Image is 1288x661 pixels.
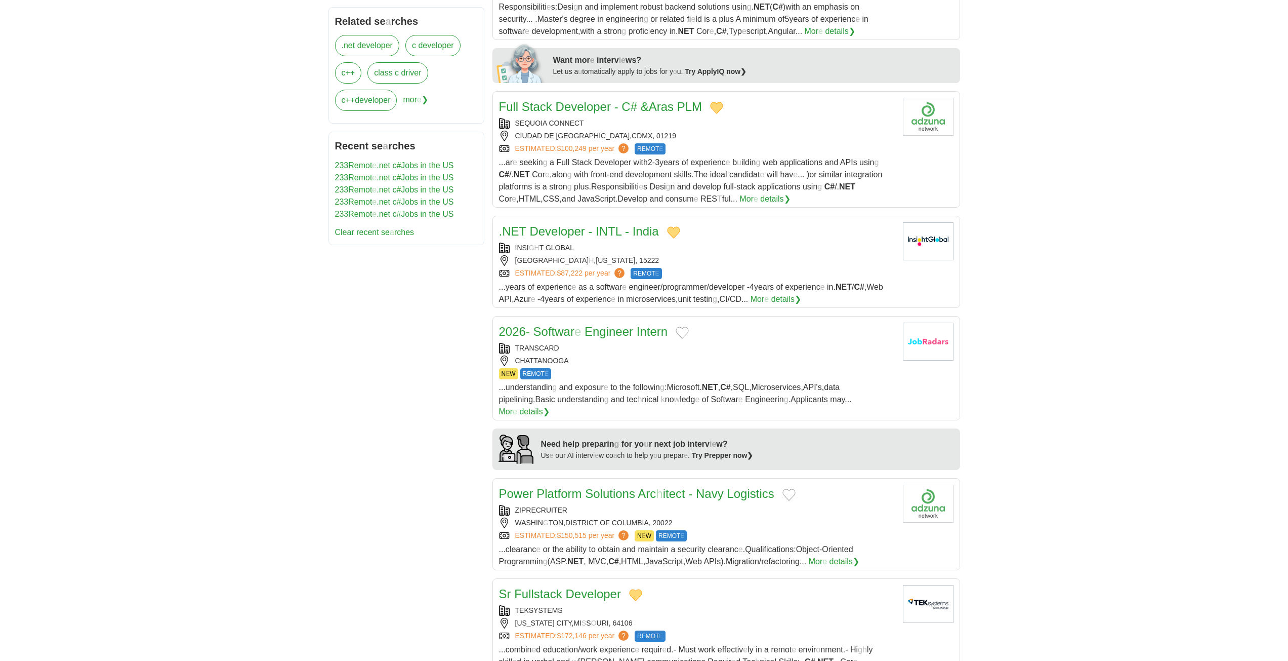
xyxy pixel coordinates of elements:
[597,269,610,277] readpronunciation-word: year
[557,3,573,11] readpronunciation-span: Desi
[522,100,552,113] readpronunciation-word: Stack
[903,323,953,361] img: Company logo
[754,3,770,11] readpronunciation-word: NET
[733,451,747,459] readpronunciation-word: now
[677,100,702,113] readpronunciation-word: PLM
[903,222,953,260] img: Insight Global logo
[499,587,621,601] a: Sr Fullstack Developer
[442,185,453,194] readpronunciation-word: US
[401,68,422,77] readpronunciation-word: driver
[401,185,418,194] readpronunciation-word: Jobs
[716,27,722,35] readpronunciation-word: C
[546,244,574,252] readpronunciation-word: GLOBAL
[747,3,752,11] readpronunciation-span: g
[648,27,650,35] readpronunciation-span: i
[596,224,621,238] readpronunciation-word: INTL
[356,228,379,237] readpronunciation-word: recent
[754,195,758,203] readpronunciation-span: e
[526,15,537,23] readpronunciation-span: ... .
[698,3,730,11] readpronunciation-word: solutions
[676,27,678,35] readpronunciation-span: .
[853,557,859,566] readpronunciation-span: ❯
[644,67,657,75] readpronunciation-word: jobs
[377,198,379,206] readpronunciation-span: .
[676,327,689,339] button: Add to favorite jobs
[650,15,657,23] readpronunciation-word: or
[813,3,848,11] readpronunciation-word: emphasis
[335,90,397,111] a: c++developer
[685,67,695,75] readpronunciation-word: Try
[519,407,543,416] readpronunciation-word: details
[573,3,578,11] readpronunciation-span: g
[335,185,454,194] a: 233Remote.net c#Jobs in the US
[785,3,800,11] readpronunciation-word: with
[626,56,636,64] readpronunciation-span: ws
[818,27,823,35] readpronunciation-span: e
[342,96,346,104] readpronunciation-word: c
[379,161,390,170] readpronunciation-word: net
[379,198,390,206] readpronunciation-word: net
[732,3,746,11] readpronunciation-span: usin
[681,67,683,75] readpronunciation-span: .
[386,16,391,27] readpronunciation-span: a
[597,15,603,23] readpronunciation-word: in
[499,3,547,11] readpronunciation-span: Responsibiliti
[499,325,668,338] a: 2026- Software Engineer Intern
[531,27,578,35] readpronunciation-word: development
[736,15,741,23] readpronunciation-word: A
[553,56,573,64] readpronunciation-word: Want
[372,198,377,206] readpronunciation-span: e
[515,143,631,154] a: ESTIMATED:$100,249 per year ?
[346,96,355,104] readpronunciation-span: ++
[421,198,427,206] readpronunciation-word: in
[585,325,633,338] readpronunciation-word: Engineer
[442,173,453,182] readpronunciation-word: US
[335,228,414,237] a: Clear recent searches
[640,3,662,11] readpronunciation-word: robust
[537,15,568,23] readpronunciation-word: Master's
[589,144,599,152] readpronunciation-word: per
[589,531,599,539] readpronunciation-word: per
[822,557,827,566] readpronunciation-span: e
[515,269,555,277] readpronunciation-word: ESTIMATED
[429,210,440,218] readpronunciation-word: the
[515,268,627,279] a: ESTIMATED:$87,222 per year ?
[766,27,768,35] readpronunciation-span: ,
[421,161,427,170] readpronunciation-word: in
[335,16,371,27] readpronunciation-word: Related
[515,631,631,642] a: ESTIMATED:$172,146 per year ?
[722,27,727,35] readpronunciation-span: #
[344,41,355,50] readpronunciation-word: net
[739,193,790,205] a: More details❯
[515,244,574,252] a: INSIGHT GLOBAL
[401,198,418,206] readpronunciation-word: Jobs
[580,27,595,35] readpronunciation-word: with
[335,210,454,218] a: 233Remote.net c#Jobs in the US
[401,210,418,218] readpronunciation-word: Jobs
[621,100,630,113] readpronunciation-word: C
[697,67,717,75] readpronunciation-word: Apply
[551,3,555,11] readpronunciation-span: s
[617,67,634,75] readpronunciation-word: apply
[667,226,680,239] button: Add to favorite jobs
[618,530,629,540] span: ?
[429,161,440,170] readpronunciation-word: the
[802,3,811,11] readpronunciation-word: an
[429,173,440,182] readpronunciation-word: the
[499,407,513,416] readpronunciation-span: Mor
[442,210,453,218] readpronunciation-word: US
[903,98,953,136] img: Company logo
[335,185,349,194] readpronunciation-span: 233
[335,161,349,170] readpronunciation-span: 233
[553,67,563,75] readpronunciation-word: Let
[811,15,818,23] readpronunciation-word: of
[850,3,859,11] readpronunciation-word: on
[499,100,519,113] readpronunciation-word: Full
[555,632,557,640] readpronunciation-span: :
[556,100,611,113] readpronunciation-word: Developer
[401,173,418,182] readpronunciation-word: Jobs
[673,67,677,75] readpronunciation-span: o
[789,15,809,23] readpronunciation-word: years
[539,244,544,252] readpronunciation-span: T
[696,27,710,35] readpronunciation-span: Cor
